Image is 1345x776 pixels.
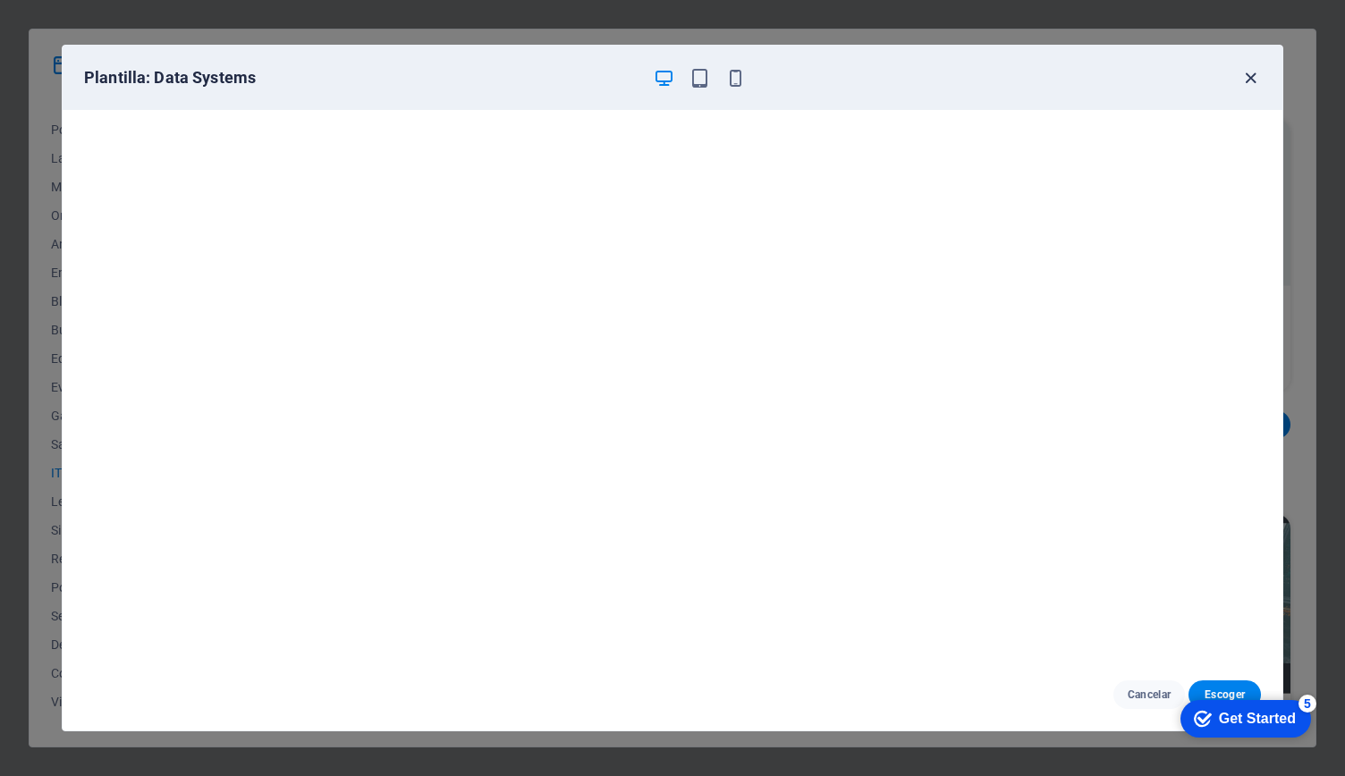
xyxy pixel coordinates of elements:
[1113,680,1186,709] button: Cancelar
[53,20,130,36] div: Get Started
[14,9,145,46] div: Get Started 5 items remaining, 0% complete
[1128,687,1172,702] span: Cancelar
[84,67,639,89] h6: Plantilla: Data Systems
[1189,680,1261,709] button: Escoger
[132,4,150,21] div: 5
[1203,687,1247,702] span: Escoger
